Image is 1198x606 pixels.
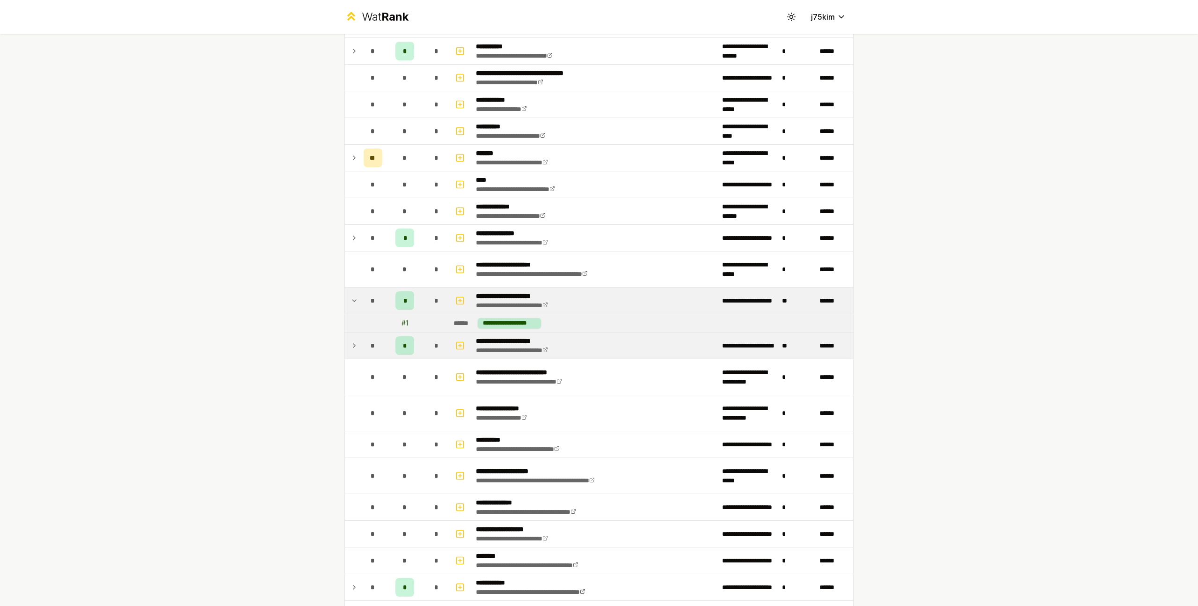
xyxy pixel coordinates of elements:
[344,9,409,24] a: WatRank
[381,10,409,23] span: Rank
[402,318,408,328] div: # 1
[811,11,835,22] span: j75kim
[362,9,409,24] div: Wat
[804,8,854,25] button: j75kim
